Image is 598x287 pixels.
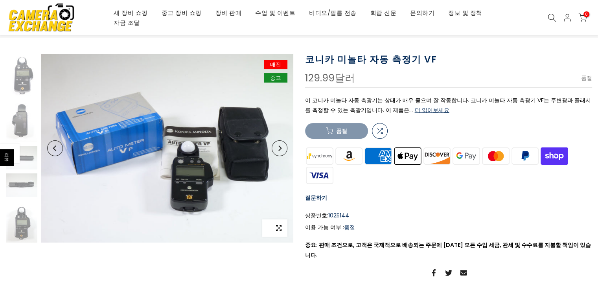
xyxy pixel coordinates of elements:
[107,8,155,18] a: 새 장비 쇼핑
[460,268,467,278] a: 이메일로 공유
[41,54,293,243] img: 코니카 미놀타 자동 측정기 VF 조도계 코니카 1025144
[305,166,335,185] img: 비자
[452,147,481,166] img: 구글 페이
[255,9,295,17] font: 수업 및 이벤트
[415,106,449,114] font: 더 읽어보세요
[114,9,148,17] font: 새 장비 쇼핑
[305,223,344,231] font: 이용 가능 여부 :
[540,147,569,166] img: 쇼피파이 페이
[6,201,37,243] img: 코니카 미놀타 자동 측정기 VF 조도계 코니카 1025144
[215,9,242,17] font: 장비 판매
[328,212,349,219] font: 1025144
[6,146,37,169] img: 코니카 미놀타 자동 측정기 VF 조도계 코니카 1025144
[309,9,357,17] font: 비디오/필름 전송
[248,8,302,18] a: 수업 및 이벤트
[344,223,355,231] font: 품절
[6,54,37,96] img: 코니카 미놀타 자동 측정기 VF 조도계 코니카 1025144
[4,153,10,162] font: 리뷰
[334,147,364,166] img: 아마존 결제
[305,147,335,166] img: 동시성
[305,212,328,219] font: 상품번호:
[155,8,208,18] a: 중고 장비 쇼핑
[107,18,147,28] a: 자금 조달
[6,100,37,142] img: 코니카 미놀타 자동 측정기 VF 조도계 코니카 1025144
[6,173,37,197] img: 코니카 미놀타 자동 측정기 VF 조도계 코니카 1025144
[302,8,364,18] a: 비디오/필름 전송
[430,268,437,278] a: 페이스북에 공유하기
[363,8,403,18] a: 회람 신문
[305,53,437,66] font: 코니카 미놀타 자동 측정기 VF
[393,147,422,166] img: 애플 페이
[305,194,327,202] a: 질문하기
[585,11,588,17] font: 0
[578,13,587,22] a: 0
[208,8,248,18] a: 장비 판매
[403,8,442,18] a: 문의하기
[370,9,397,17] font: 회람 신문
[305,71,355,85] font: 129.99달러
[581,74,592,82] font: 품절
[364,147,393,166] img: 아멕스 카드
[415,107,449,114] button: 더 읽어보세요
[410,9,434,17] font: 문의하기
[422,147,452,166] img: 발견하다
[305,96,591,114] font: 이 코니카 미놀타 자동 측광기는 상태가 매우 좋으며 잘 작동합니다. 코니카 미놀타 자동 측광기 VF는 주변광과 플래시를 측정할 수 있는 측광기입니다. 이 제품은...
[272,140,287,156] button: 다음
[305,241,591,259] font: 중요: 판매 조건으로, 고객은 국제적으로 배송되는 주문에 [DATE] 모든 수입 세금, 관세 및 수수료를 지불할 책임이 있습니다.
[47,140,63,156] button: 이전의
[481,147,510,166] img: 주인
[510,147,540,166] img: 페이팔
[445,268,452,278] a: 트위터에 공유하기
[162,9,202,17] font: 중고 장비 쇼핑
[442,8,489,18] a: 정보 및 정책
